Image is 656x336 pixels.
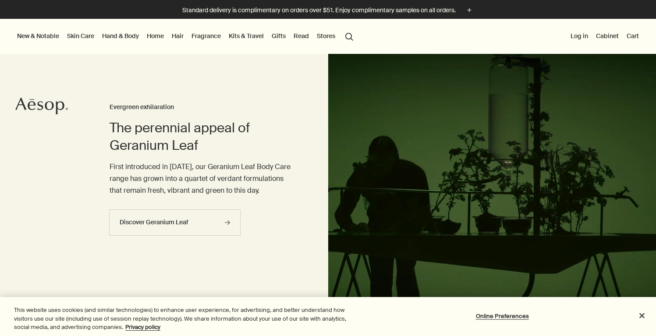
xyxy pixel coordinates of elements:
button: New & Notable [15,30,61,42]
button: Stores [315,30,337,42]
button: Open search [341,28,357,44]
button: Cart [625,30,641,42]
a: Read [292,30,311,42]
h2: The perennial appeal of Geranium Leaf [110,119,293,154]
p: First introduced in [DATE], our Geranium Leaf Body Care range has grown into a quartet of verdant... [110,161,293,197]
p: Standard delivery is complimentary on orders over $51. Enjoy complimentary samples on all orders. [182,6,456,15]
a: Hair [170,30,185,42]
a: Skin Care [65,30,96,42]
a: Fragrance [190,30,223,42]
a: Discover Geranium Leaf [109,209,241,236]
a: Kits & Travel [227,30,266,42]
a: Hand & Body [100,30,141,42]
a: More information about your privacy, opens in a new tab [125,323,160,331]
svg: Aesop [15,97,68,115]
a: Gifts [270,30,287,42]
nav: supplementary [569,19,641,54]
button: Log in [569,30,590,42]
nav: primary [15,19,357,54]
button: Standard delivery is complimentary on orders over $51. Enjoy complimentary samples on all orders. [182,5,474,15]
a: Home [145,30,166,42]
h3: Evergreen exhilaration [110,102,293,113]
a: Cabinet [594,30,621,42]
button: Online Preferences, Opens the preference center dialog [475,307,530,325]
a: Aesop [15,97,68,117]
button: Close [632,306,652,325]
div: This website uses cookies (and similar technologies) to enhance user experience, for advertising,... [14,306,361,332]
